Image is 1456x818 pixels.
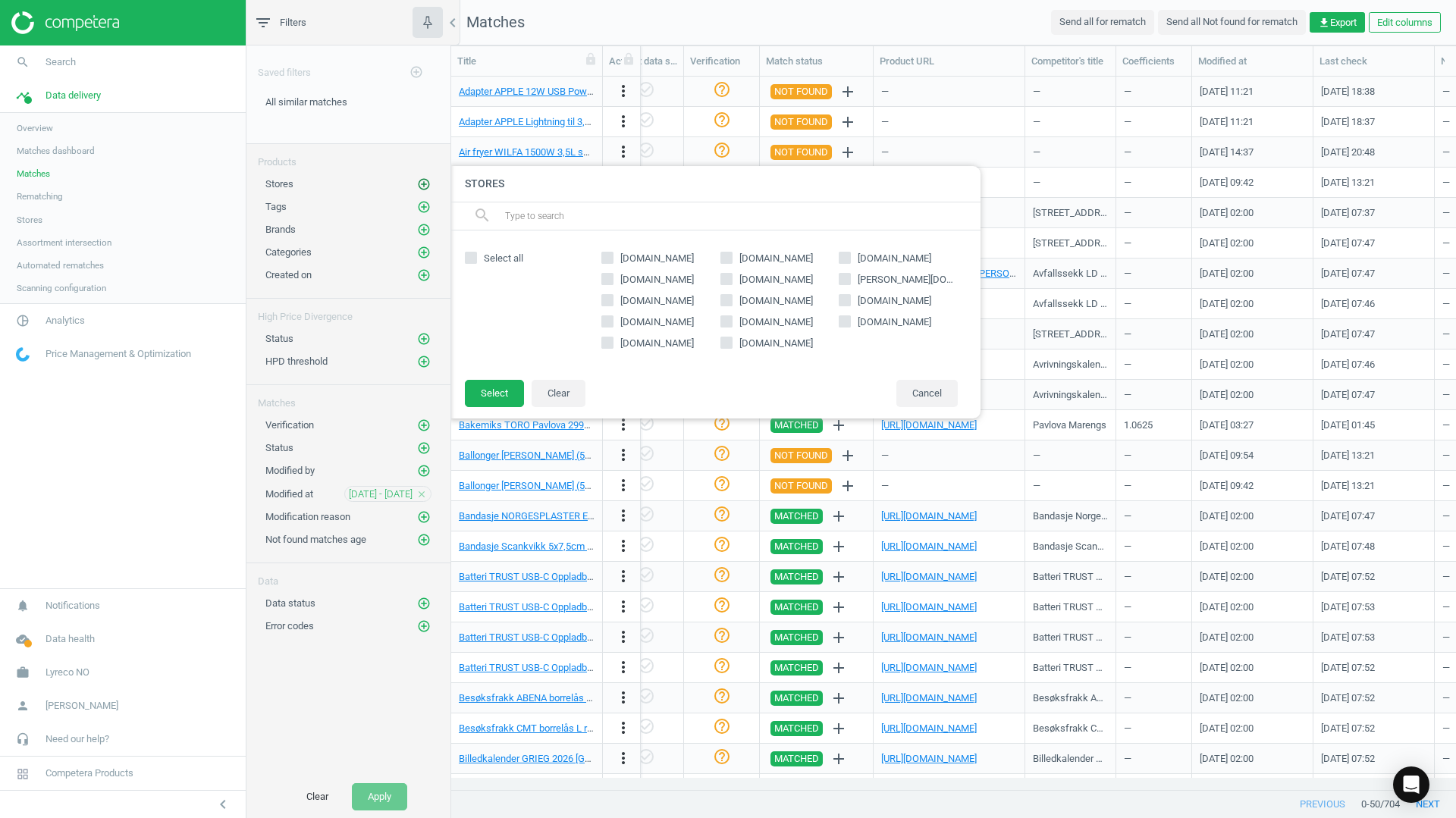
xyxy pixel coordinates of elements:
[45,314,85,328] span: Analytics
[8,625,37,653] i: cloud_done
[265,178,293,190] span: Stores
[8,591,37,620] i: notifications
[265,488,313,500] span: Modified at
[352,783,407,810] button: Apply
[416,222,431,237] button: add_circle_outline
[246,563,450,588] div: Data
[45,55,76,69] span: Search
[417,619,431,633] i: add_circle_outline
[417,223,431,237] i: add_circle_outline
[417,332,431,346] i: add_circle_outline
[416,509,431,525] button: add_circle_outline
[45,599,100,613] span: Notifications
[16,347,30,362] img: wGWNvw8QSZomAAAAABJRU5ErkJggg==
[45,699,118,713] span: [PERSON_NAME]
[416,418,431,433] button: add_circle_outline
[265,269,312,281] span: Created on
[416,268,431,283] button: add_circle_outline
[450,166,981,202] h4: Stores
[265,333,293,344] span: Status
[409,65,423,79] i: add_circle_outline
[17,122,53,134] span: Overview
[265,465,315,476] span: Modified by
[8,691,37,720] i: person
[265,356,328,367] span: HPD threshold
[417,533,431,547] i: add_circle_outline
[416,177,431,192] button: add_circle_outline
[280,16,306,30] span: Filters
[265,442,293,453] span: Status
[416,489,427,500] i: close
[416,463,431,478] button: add_circle_outline
[17,145,95,157] span: Matches dashboard
[17,214,42,226] span: Stores
[45,347,191,361] span: Price Management & Optimization
[417,464,431,478] i: add_circle_outline
[349,487,413,501] span: [DATE] - [DATE]
[265,246,312,258] span: Categories
[8,306,37,335] i: pie_chart_outlined
[416,331,431,346] button: add_circle_outline
[265,201,287,212] span: Tags
[254,14,272,32] i: filter_list
[17,259,104,271] span: Automated rematches
[416,354,431,369] button: add_circle_outline
[416,596,431,611] button: add_circle_outline
[8,658,37,687] i: work
[417,597,431,610] i: add_circle_outline
[417,246,431,259] i: add_circle_outline
[11,11,119,34] img: ajHJNr6hYgQAAAAASUVORK5CYII=
[417,418,431,432] i: add_circle_outline
[417,355,431,368] i: add_circle_outline
[204,794,242,814] button: chevron_left
[45,732,109,746] span: Need our help?
[265,224,296,235] span: Brands
[246,299,450,324] div: High Price Divergence
[290,783,344,810] button: Clear
[265,534,366,545] span: Not found matches age
[45,89,101,102] span: Data delivery
[8,81,37,110] i: timeline
[265,419,314,431] span: Verification
[265,96,347,108] span: All similar matches
[416,245,431,260] button: add_circle_outline
[17,282,106,294] span: Scanning configuration
[265,620,314,632] span: Error codes
[265,511,350,522] span: Modification reason
[417,200,431,214] i: add_circle_outline
[17,190,63,202] span: Rematching
[8,48,37,77] i: search
[246,45,450,88] div: Saved filters
[416,619,431,634] button: add_circle_outline
[401,57,431,88] button: add_circle_outline
[417,177,431,191] i: add_circle_outline
[416,440,431,456] button: add_circle_outline
[416,532,431,547] button: add_circle_outline
[246,385,450,410] div: Matches
[265,597,315,609] span: Data status
[45,666,89,679] span: Lyreco NO
[45,766,133,780] span: Competera Products
[17,237,111,249] span: Assortment intersection
[417,268,431,282] i: add_circle_outline
[17,168,50,180] span: Matches
[246,144,450,169] div: Products
[1393,766,1429,803] div: Open Intercom Messenger
[214,795,232,813] i: chevron_left
[417,510,431,524] i: add_circle_outline
[45,632,95,646] span: Data health
[416,199,431,215] button: add_circle_outline
[444,14,462,32] i: chevron_left
[8,725,37,754] i: headset_mic
[417,441,431,455] i: add_circle_outline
